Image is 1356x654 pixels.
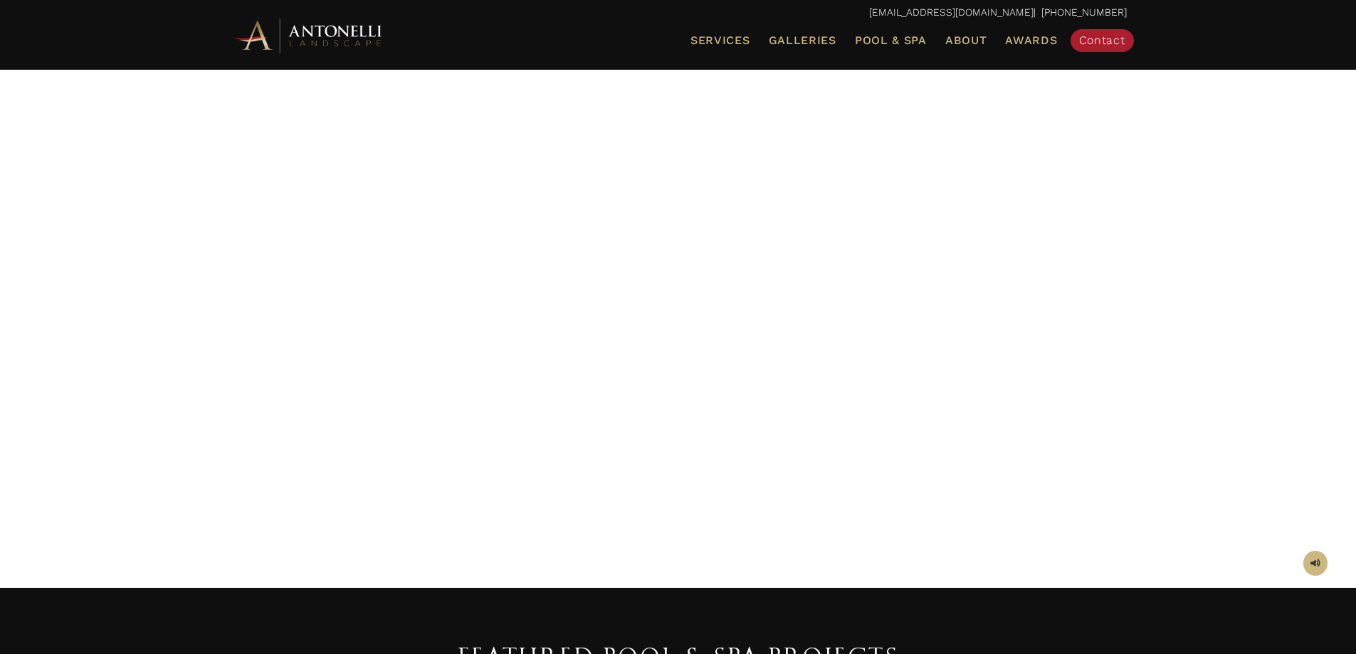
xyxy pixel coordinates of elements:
a: Services [685,31,756,50]
a: Contact [1071,29,1134,52]
a: Awards [999,31,1063,50]
img: Antonelli Horizontal Logo [230,16,387,55]
span: Pool & Spa [855,33,927,47]
a: [EMAIL_ADDRESS][DOMAIN_NAME] [869,6,1034,18]
a: Pool & Spa [849,31,932,50]
span: Awards [1005,33,1057,47]
p: | [PHONE_NUMBER] [230,4,1127,22]
span: About [945,35,987,46]
span: Services [690,35,750,46]
a: About [940,31,993,50]
span: Contact [1079,33,1125,47]
a: Galleries [763,31,842,50]
span: Galleries [769,33,836,47]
